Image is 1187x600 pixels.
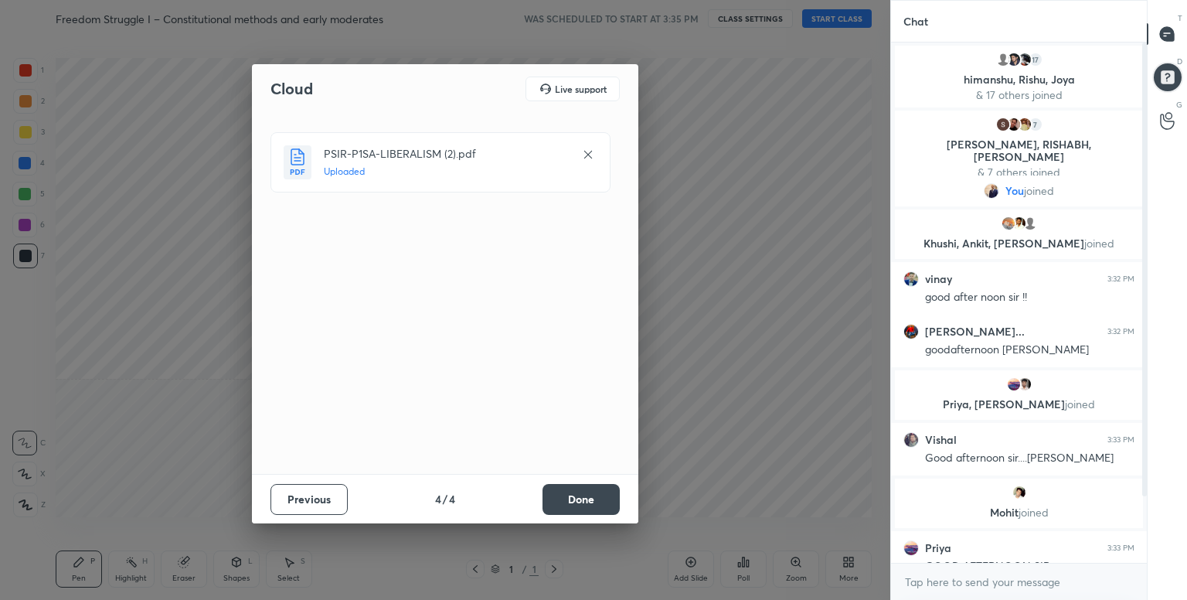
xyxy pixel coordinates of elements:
[1176,99,1182,111] p: G
[903,432,919,448] img: caf17e4aed2f4a80b30a8f0a98d71855.2964746_
[1019,505,1049,520] span: joined
[925,451,1134,466] div: Good afternoon sir....[PERSON_NAME]
[555,84,607,94] h5: Live support
[903,540,919,556] img: 94fe3ad444f14e448a7508abba0203c3.jpg
[1028,52,1043,67] div: 17
[904,237,1134,250] p: Khushi, Ankit, [PERSON_NAME]
[904,138,1134,163] p: [PERSON_NAME], RISHABH, [PERSON_NAME]
[925,559,1134,574] div: GOOD AFTERNOON SIR
[270,79,313,99] h2: Cloud
[1107,435,1134,445] div: 3:33 PM
[1001,216,1016,231] img: e240e46d25be4ff999e6399512018d8c.jpg
[449,491,455,507] h4: 4
[1012,216,1027,231] img: 9419ccf47db1423f9c2a9679fd3ce1ed.jpg
[1177,56,1182,67] p: D
[542,484,620,515] button: Done
[435,491,441,507] h4: 4
[903,324,919,339] img: 4f7448b8bef64e55a6462bc84c87a628.jpg
[995,117,1011,132] img: 3
[1006,117,1022,132] img: 6f910e20bd474cab867215ec57a668b7.jpg
[903,271,919,287] img: f682a5f18c3445f6903fe234c1cf8bdb.jpg
[1084,236,1114,251] span: joined
[904,506,1134,519] p: Mohit
[1107,274,1134,284] div: 3:32 PM
[1024,185,1054,197] span: joined
[925,541,951,555] h6: Priya
[891,43,1147,563] div: grid
[925,343,1134,358] div: goodafternoon [PERSON_NAME]
[984,183,999,199] img: 5861a47a71f9447d96050a15b4452549.jpg
[1017,377,1032,392] img: 1e2f3afdb6c748a888285258c69f20f1.jpg
[1017,52,1032,67] img: 52d47f86b7d341ddb5440370bcb9fccf.jpg
[1022,216,1038,231] img: default.png
[324,145,566,162] h4: PSIR-P1SA-LIBERALISM (2).pdf
[324,165,566,179] h5: Uploaded
[1012,485,1027,500] img: 124124f10d98407f8063825192abf330.jpg
[1006,52,1022,67] img: 3c40d807eb5b42eca30898c2117e71c0.jpg
[925,325,1025,339] h6: [PERSON_NAME]...
[904,398,1134,411] p: Priya, [PERSON_NAME]
[925,433,957,447] h6: Vishal
[925,272,952,286] h6: vinay
[925,290,1134,305] div: good after noon sir !!
[443,491,447,507] h4: /
[1065,397,1095,411] span: joined
[1178,12,1182,24] p: T
[904,166,1134,179] p: & 7 others joined
[891,1,940,42] p: Chat
[1017,117,1032,132] img: ea006ec2612a46a5a3d0ed6de2530e5e.jpg
[1107,327,1134,336] div: 3:32 PM
[1006,377,1022,392] img: 94fe3ad444f14e448a7508abba0203c3.jpg
[904,89,1134,101] p: & 17 others joined
[995,52,1011,67] img: default.png
[1028,117,1043,132] div: 7
[1005,185,1024,197] span: You
[270,484,348,515] button: Previous
[1107,544,1134,553] div: 3:33 PM
[904,73,1134,86] p: himanshu, Rishu, Joya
